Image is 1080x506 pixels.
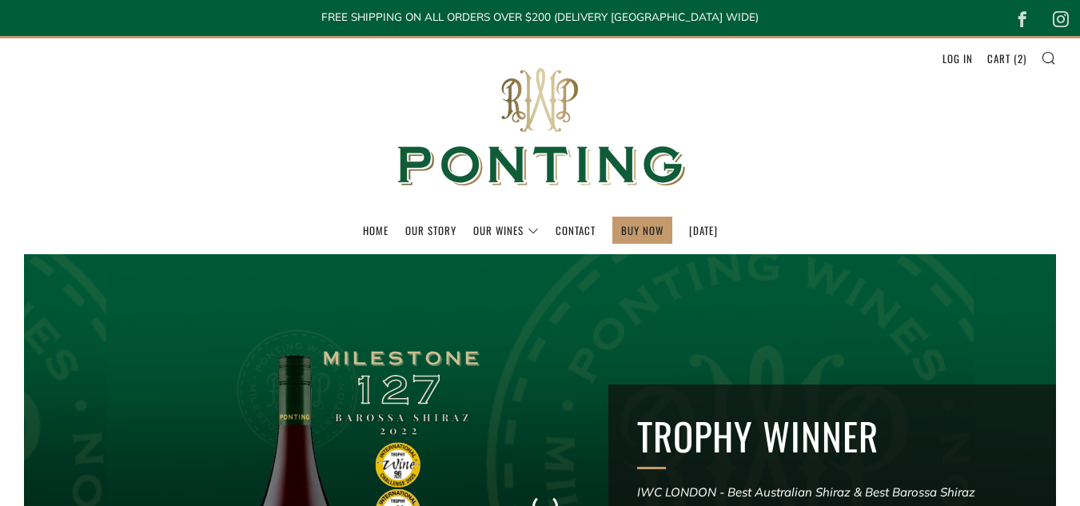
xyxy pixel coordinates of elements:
[621,217,664,243] a: BUY NOW
[637,413,1027,460] h2: TROPHY WINNER
[689,217,718,243] a: [DATE]
[473,217,539,243] a: Our Wines
[987,46,1026,71] a: Cart (2)
[381,38,700,217] img: Ponting Wines
[1018,50,1023,66] span: 2
[556,217,596,243] a: Contact
[405,217,456,243] a: Our Story
[363,217,389,243] a: Home
[943,46,973,71] a: Log in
